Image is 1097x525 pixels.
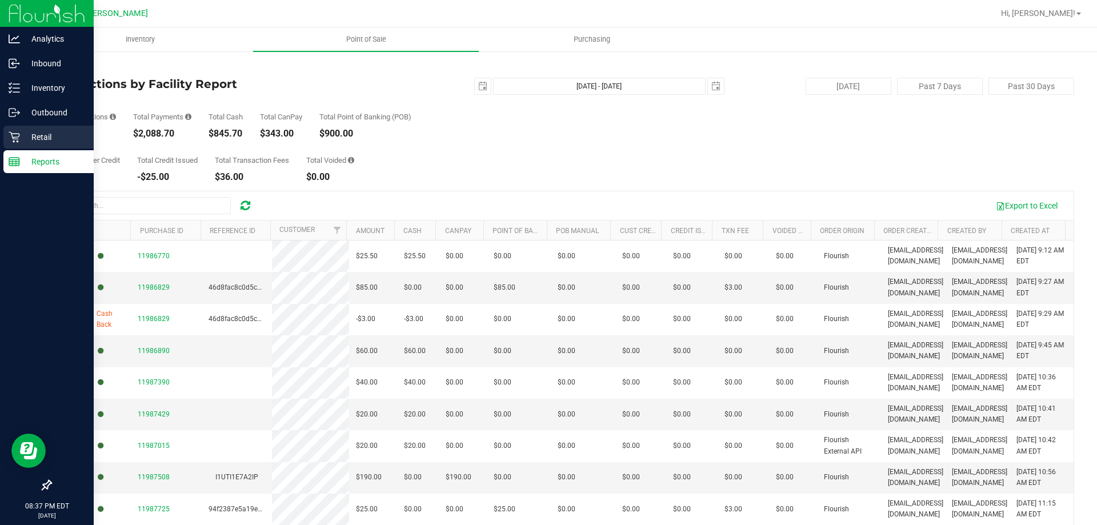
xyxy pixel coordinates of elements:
[776,377,794,388] span: $0.00
[558,377,575,388] span: $0.00
[724,409,742,420] span: $0.00
[138,347,170,355] span: 11986890
[445,227,471,235] a: CanPay
[20,81,89,95] p: Inventory
[446,409,463,420] span: $0.00
[20,57,89,70] p: Inbound
[404,440,426,451] span: $20.00
[558,282,575,293] span: $0.00
[673,440,691,451] span: $0.00
[356,377,378,388] span: $40.00
[558,34,626,45] span: Purchasing
[494,440,511,451] span: $0.00
[494,504,515,515] span: $25.00
[824,377,849,388] span: Flourish
[824,251,849,262] span: Flourish
[558,251,575,262] span: $0.00
[85,9,148,18] span: [PERSON_NAME]
[493,227,574,235] a: Point of Banking (POB)
[404,251,426,262] span: $25.50
[138,315,170,323] span: 11986829
[356,251,378,262] span: $25.50
[215,473,258,481] span: I1UTI1E7A2IP
[446,251,463,262] span: $0.00
[215,173,289,182] div: $36.00
[306,173,354,182] div: $0.00
[494,346,511,356] span: $0.00
[356,472,382,483] span: $190.00
[824,314,849,324] span: Flourish
[622,282,640,293] span: $0.00
[883,227,945,235] a: Order Created By
[824,282,849,293] span: Flourish
[671,227,718,235] a: Credit Issued
[952,276,1007,298] span: [EMAIL_ADDRESS][DOMAIN_NAME]
[138,252,170,260] span: 11986770
[622,314,640,324] span: $0.00
[20,32,89,46] p: Analytics
[620,227,662,235] a: Cust Credit
[673,504,691,515] span: $0.00
[137,157,198,164] div: Total Credit Issued
[138,473,170,481] span: 11987508
[494,472,511,483] span: $0.00
[776,504,794,515] span: $0.00
[356,409,378,420] span: $20.00
[622,504,640,515] span: $0.00
[494,282,515,293] span: $85.00
[97,308,124,330] span: Cash Back
[138,442,170,450] span: 11987015
[776,440,794,451] span: $0.00
[356,314,375,324] span: -$3.00
[11,434,46,468] iframe: Resource center
[20,155,89,169] p: Reports
[1016,245,1067,267] span: [DATE] 9:12 AM EDT
[494,409,511,420] span: $0.00
[558,440,575,451] span: $0.00
[138,410,170,418] span: 11987429
[824,409,849,420] span: Flourish
[1016,498,1067,520] span: [DATE] 11:15 AM EDT
[824,472,849,483] span: Flourish
[446,346,463,356] span: $0.00
[824,435,874,456] span: Flourish External API
[185,113,191,121] i: Sum of all successful, non-voided payment transaction amounts, excluding tips and transaction fees.
[319,129,411,138] div: $900.00
[952,245,1007,267] span: [EMAIL_ADDRESS][DOMAIN_NAME]
[776,409,794,420] span: $0.00
[209,129,243,138] div: $845.70
[9,131,20,143] inline-svg: Retail
[952,340,1007,362] span: [EMAIL_ADDRESS][DOMAIN_NAME]
[558,346,575,356] span: $0.00
[673,472,691,483] span: $0.00
[952,308,1007,330] span: [EMAIL_ADDRESS][DOMAIN_NAME]
[327,221,346,240] a: Filter
[1016,372,1067,394] span: [DATE] 10:36 AM EDT
[356,282,378,293] span: $85.00
[9,33,20,45] inline-svg: Analytics
[9,156,20,167] inline-svg: Reports
[724,377,742,388] span: $0.00
[556,227,599,235] a: POB Manual
[724,314,742,324] span: $0.00
[356,440,378,451] span: $20.00
[776,472,794,483] span: $0.00
[888,403,943,425] span: [EMAIL_ADDRESS][DOMAIN_NAME]
[1016,403,1067,425] span: [DATE] 10:41 AM EDT
[140,227,183,235] a: Purchase ID
[20,106,89,119] p: Outbound
[446,504,463,515] span: $0.00
[209,315,331,323] span: 46d8fac8c0d5c4529ade1a962421898f
[776,282,794,293] span: $0.00
[9,82,20,94] inline-svg: Inventory
[673,282,691,293] span: $0.00
[138,283,170,291] span: 11986829
[356,346,378,356] span: $60.00
[138,378,170,386] span: 11987390
[137,173,198,182] div: -$25.00
[952,498,1007,520] span: [EMAIL_ADDRESS][DOMAIN_NAME]
[772,227,829,235] a: Voided Payment
[947,227,986,235] a: Created By
[404,504,422,515] span: $0.00
[404,409,426,420] span: $20.00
